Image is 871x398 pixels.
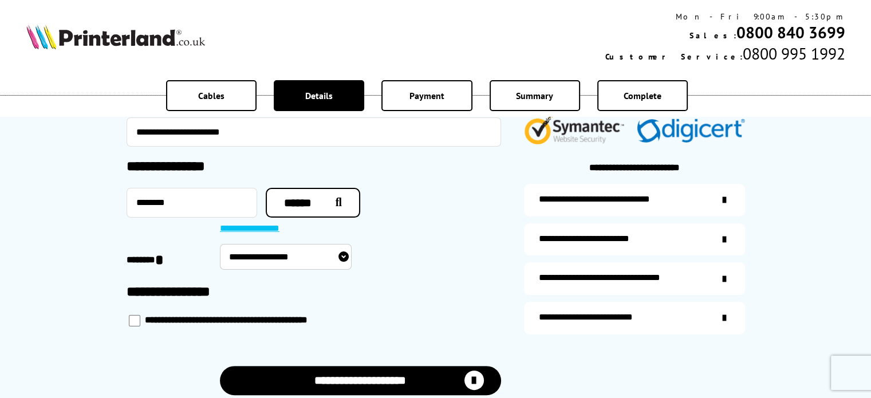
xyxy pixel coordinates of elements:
span: Details [305,90,333,101]
img: Printerland Logo [26,24,205,49]
a: additional-ink [524,184,745,216]
span: Summary [516,90,553,101]
span: 0800 995 1992 [742,43,845,64]
span: Cables [198,90,224,101]
a: secure-website [524,302,745,334]
a: items-arrive [524,223,745,256]
span: Customer Service: [605,52,742,62]
span: Payment [409,90,444,101]
div: Mon - Fri 9:00am - 5:30pm [605,11,845,22]
span: Sales: [689,30,736,41]
span: Complete [624,90,661,101]
a: additional-cables [524,262,745,295]
a: 0800 840 3699 [736,22,845,43]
